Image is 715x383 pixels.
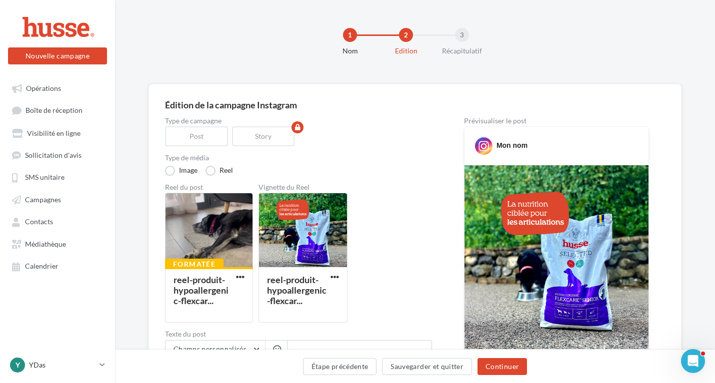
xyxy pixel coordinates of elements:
[303,358,377,375] button: Étape précédente
[267,274,326,306] div: reel-produit-hypoallergenic-flexcar...
[165,341,265,358] button: Champs personnalisés
[26,84,61,92] span: Opérations
[165,166,197,176] label: Image
[6,168,109,186] a: SMS unitaire
[165,100,665,109] div: Édition de la campagne Instagram
[165,331,432,338] label: Texte du post
[25,262,58,271] span: Calendrier
[29,360,95,370] p: YDas
[6,124,109,142] a: Visibilité en ligne
[25,151,81,159] span: Sollicitation d'avis
[173,274,228,306] div: reel-produit-hypoallergenic-flexcar...
[165,117,432,124] label: Type de campagne
[8,356,107,375] a: Y YDas
[6,79,109,97] a: Opérations
[6,146,109,164] a: Sollicitation d'avis
[258,184,347,191] div: Vignette du Reel
[165,259,223,270] div: Formatée
[165,184,253,191] div: Reel du post
[165,154,432,161] label: Type de média
[25,106,82,115] span: Boîte de réception
[382,358,472,375] button: Sauvegarder et quitter
[6,101,109,119] a: Boîte de réception
[173,345,246,353] span: Champs personnalisés
[399,28,413,42] div: 2
[318,46,382,56] div: Nom
[374,46,438,56] div: Edition
[15,360,20,370] span: Y
[343,28,357,42] div: 1
[205,166,233,176] label: Reel
[25,240,66,248] span: Médiathèque
[6,212,109,230] a: Contacts
[6,190,109,208] a: Campagnes
[6,257,109,275] a: Calendrier
[6,235,109,253] a: Médiathèque
[455,28,469,42] div: 3
[8,47,107,64] button: Nouvelle campagne
[477,358,527,375] button: Continuer
[430,46,494,56] div: Récapitulatif
[25,173,64,182] span: SMS unitaire
[681,349,705,373] iframe: Intercom live chat
[27,129,80,137] span: Visibilité en ligne
[496,140,527,150] div: Mon nom
[25,195,61,204] span: Campagnes
[464,117,649,124] div: Prévisualiser le post
[25,218,53,226] span: Contacts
